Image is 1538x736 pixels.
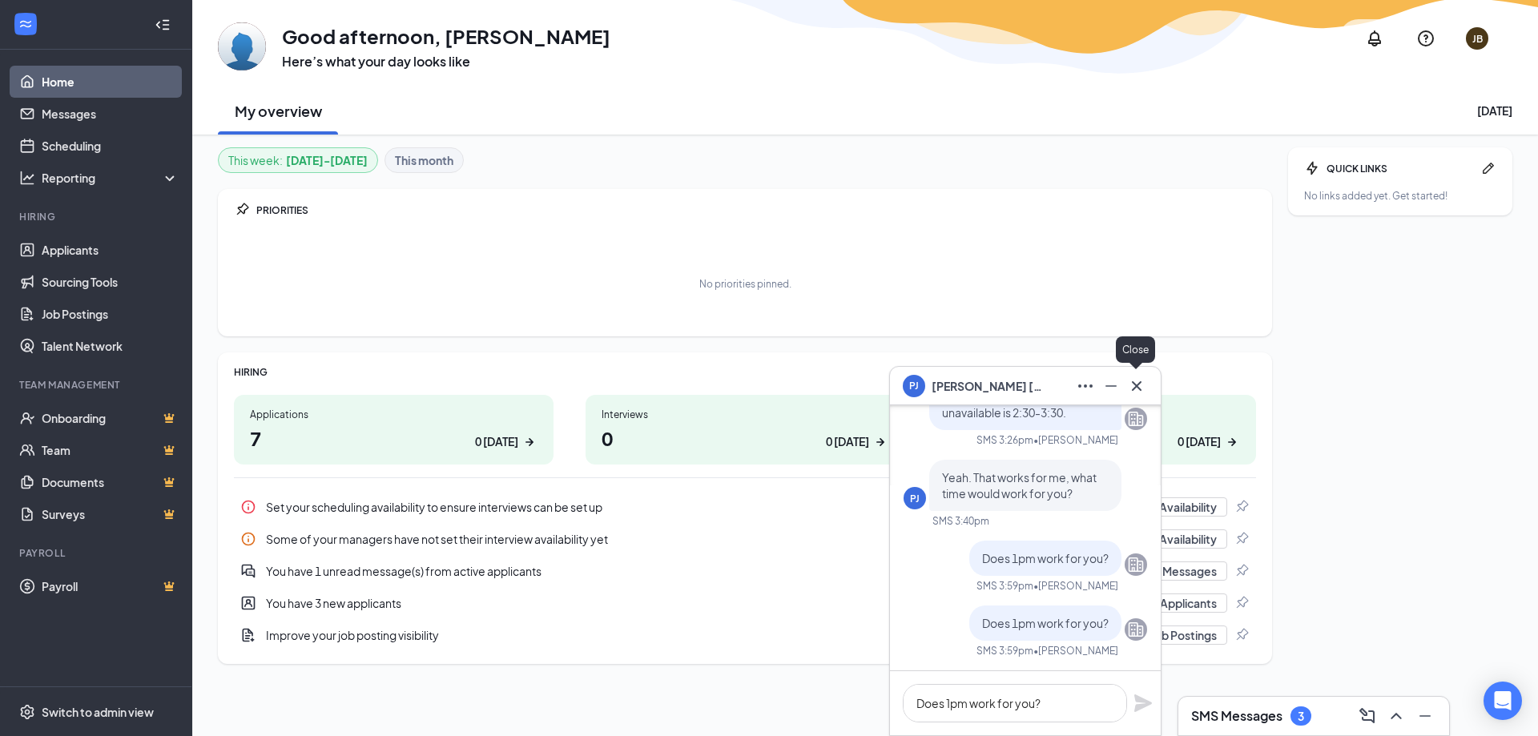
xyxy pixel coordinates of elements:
[42,130,179,162] a: Scheduling
[234,619,1256,651] a: DocumentAddImprove your job posting visibilityReview Job PostingsPin
[1415,706,1435,726] svg: Minimize
[1128,529,1227,549] button: Set Availability
[1234,563,1250,579] svg: Pin
[250,424,537,452] h1: 7
[266,627,1089,643] div: Improve your job posting visibility
[240,531,256,547] svg: Info
[42,498,179,530] a: SurveysCrown
[266,531,1118,547] div: Some of your managers have not set their interview availability yet
[240,563,256,579] svg: DoubleChatActive
[42,402,179,434] a: OnboardingCrown
[982,551,1109,565] span: Does 1pm work for you?
[234,395,554,465] a: Applications70 [DATE]ArrowRight
[1234,627,1250,643] svg: Pin
[228,151,368,169] div: This week :
[942,470,1097,501] span: Yeah. That works for me, what time would work for you?
[1416,29,1435,48] svg: QuestionInfo
[910,492,920,505] div: PJ
[602,408,889,421] div: Interviews
[1126,555,1145,574] svg: Company
[1125,497,1227,517] button: Add Availability
[235,101,322,121] h2: My overview
[282,53,610,70] h3: Here’s what your day looks like
[1071,373,1097,399] button: Ellipses
[234,202,250,218] svg: Pin
[1472,32,1483,46] div: JB
[521,434,537,450] svg: ArrowRight
[1033,579,1118,593] span: • [PERSON_NAME]
[266,563,1113,579] div: You have 1 unread message(s) from active applicants
[395,151,453,169] b: This month
[1116,336,1155,363] div: Close
[1234,595,1250,611] svg: Pin
[976,644,1033,658] div: SMS 3:59pm
[282,22,610,50] h1: Good afternoon, [PERSON_NAME]
[234,365,1256,379] div: HIRING
[1298,710,1304,723] div: 3
[872,434,888,450] svg: ArrowRight
[1191,707,1282,725] h3: SMS Messages
[1387,706,1406,726] svg: ChevronUp
[250,408,537,421] div: Applications
[19,704,35,720] svg: Settings
[1234,499,1250,515] svg: Pin
[699,277,791,291] div: No priorities pinned.
[1033,433,1118,447] span: • [PERSON_NAME]
[42,466,179,498] a: DocumentsCrown
[234,523,1256,555] div: Some of your managers have not set their interview availability yet
[1477,103,1512,119] div: [DATE]
[602,424,889,452] h1: 0
[266,595,1072,611] div: You have 3 new applicants
[1101,376,1121,396] svg: Minimize
[1365,29,1384,48] svg: Notifications
[1353,703,1379,729] button: ComposeMessage
[42,330,179,362] a: Talent Network
[475,433,518,450] div: 0 [DATE]
[234,619,1256,651] div: Improve your job posting visibility
[234,523,1256,555] a: InfoSome of your managers have not set their interview availability yetSet AvailabilityPin
[234,491,1256,523] a: InfoSet your scheduling availability to ensure interviews can be set upAdd AvailabilityPin
[1126,620,1145,639] svg: Company
[19,170,35,186] svg: Analysis
[1178,433,1221,450] div: 0 [DATE]
[1234,531,1250,547] svg: Pin
[1133,694,1153,713] svg: Plane
[976,579,1033,593] div: SMS 3:59pm
[1127,376,1146,396] svg: Cross
[286,151,368,169] b: [DATE] - [DATE]
[1033,644,1118,658] span: • [PERSON_NAME]
[976,433,1033,447] div: SMS 3:26pm
[155,17,171,33] svg: Collapse
[42,234,179,266] a: Applicants
[932,514,989,528] div: SMS 3:40pm
[1076,376,1095,396] svg: Ellipses
[42,298,179,330] a: Job Postings
[1480,160,1496,176] svg: Pen
[1358,706,1377,726] svg: ComposeMessage
[826,433,869,450] div: 0 [DATE]
[266,499,1115,515] div: Set your scheduling availability to ensure interviews can be set up
[1097,373,1122,399] button: Minimize
[42,434,179,466] a: TeamCrown
[240,499,256,515] svg: Info
[1327,162,1474,175] div: QUICK LINKS
[240,627,256,643] svg: DocumentAdd
[1411,703,1436,729] button: Minimize
[234,587,1256,619] a: UserEntityYou have 3 new applicantsReview New ApplicantsPin
[234,491,1256,523] div: Set your scheduling availability to ensure interviews can be set up
[1484,682,1522,720] div: Open Intercom Messenger
[42,570,179,602] a: PayrollCrown
[932,377,1044,395] span: [PERSON_NAME] [PERSON_NAME]
[42,98,179,130] a: Messages
[256,203,1256,217] div: PRIORITIES
[234,587,1256,619] div: You have 3 new applicants
[982,616,1109,630] span: Does 1pm work for you?
[19,210,175,223] div: Hiring
[586,395,905,465] a: Interviews00 [DATE]ArrowRight
[1382,703,1407,729] button: ChevronUp
[19,546,175,560] div: Payroll
[240,595,256,611] svg: UserEntity
[1122,561,1227,581] button: Read Messages
[42,170,179,186] div: Reporting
